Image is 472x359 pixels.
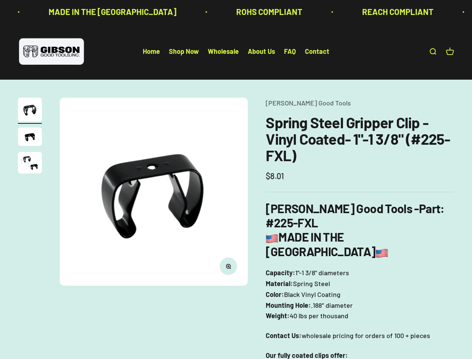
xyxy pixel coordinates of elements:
[266,312,290,320] b: Weight:
[266,201,440,215] b: [PERSON_NAME] Good Tools -
[293,278,330,289] span: Spring Steel
[169,47,199,56] a: Shop Now
[295,267,349,278] span: 1"-1 3/8" diameters
[266,301,311,309] b: Mounting Hole:
[266,331,302,340] strong: Contact Us:
[266,290,284,298] b: Color:
[219,5,285,18] p: ROHS COMPLIANT
[248,47,275,56] a: About Us
[31,5,159,18] p: MADE IN THE [GEOGRAPHIC_DATA]
[143,47,160,56] a: Home
[18,152,42,176] button: Go to item 3
[60,98,248,286] img: Gripper clip, made & shipped from the USA!
[266,230,388,258] b: MADE IN THE [GEOGRAPHIC_DATA]
[305,47,329,56] a: Contact
[18,152,42,174] img: close up of a spring steel gripper clip, tool clip, durable, secure holding, Excellent corrosion ...
[266,279,293,288] b: Material:
[18,128,42,146] img: close up of a spring steel gripper clip, tool clip, durable, secure holding, Excellent corrosion ...
[419,201,440,215] span: Part
[266,269,295,277] b: Capacity:
[266,201,444,230] b: : #225-FXL
[266,99,351,107] a: [PERSON_NAME] Good Tools
[266,330,454,341] p: wholesale pricing for orders of 100 + pieces
[284,289,340,300] span: Black Vinyl Coating
[345,5,416,18] p: REACH COMPLIANT
[311,300,353,311] span: .188″ diameter
[284,47,296,56] a: FAQ
[18,98,42,124] button: Go to item 1
[208,47,239,56] a: Wholesale
[266,169,284,182] sale-price: $8.01
[290,310,348,321] span: 40 lbs per thousand
[18,98,42,122] img: Gripper clip, made & shipped from the USA!
[18,128,42,148] button: Go to item 2
[266,114,454,163] h1: Spring Steel Gripper Clip - Vinyl Coated- 1"-1 3/8" (#225-FXL)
